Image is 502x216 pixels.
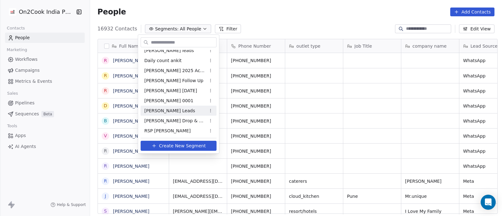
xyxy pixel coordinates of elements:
[144,118,206,124] span: [PERSON_NAME] Drop & Cold
[144,87,197,94] span: [PERSON_NAME] [DATE]
[144,108,195,114] span: [PERSON_NAME] Leads
[141,141,216,151] button: Create New Segment
[159,143,206,149] span: Create New Segment
[144,47,194,54] span: [PERSON_NAME] leads
[144,57,182,64] span: Daily count ankit
[144,67,206,74] span: [PERSON_NAME] 2025 Active
[144,77,203,84] span: [PERSON_NAME] Follow Up
[144,128,191,134] span: RSP [PERSON_NAME]
[144,97,193,104] span: [PERSON_NAME] 0001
